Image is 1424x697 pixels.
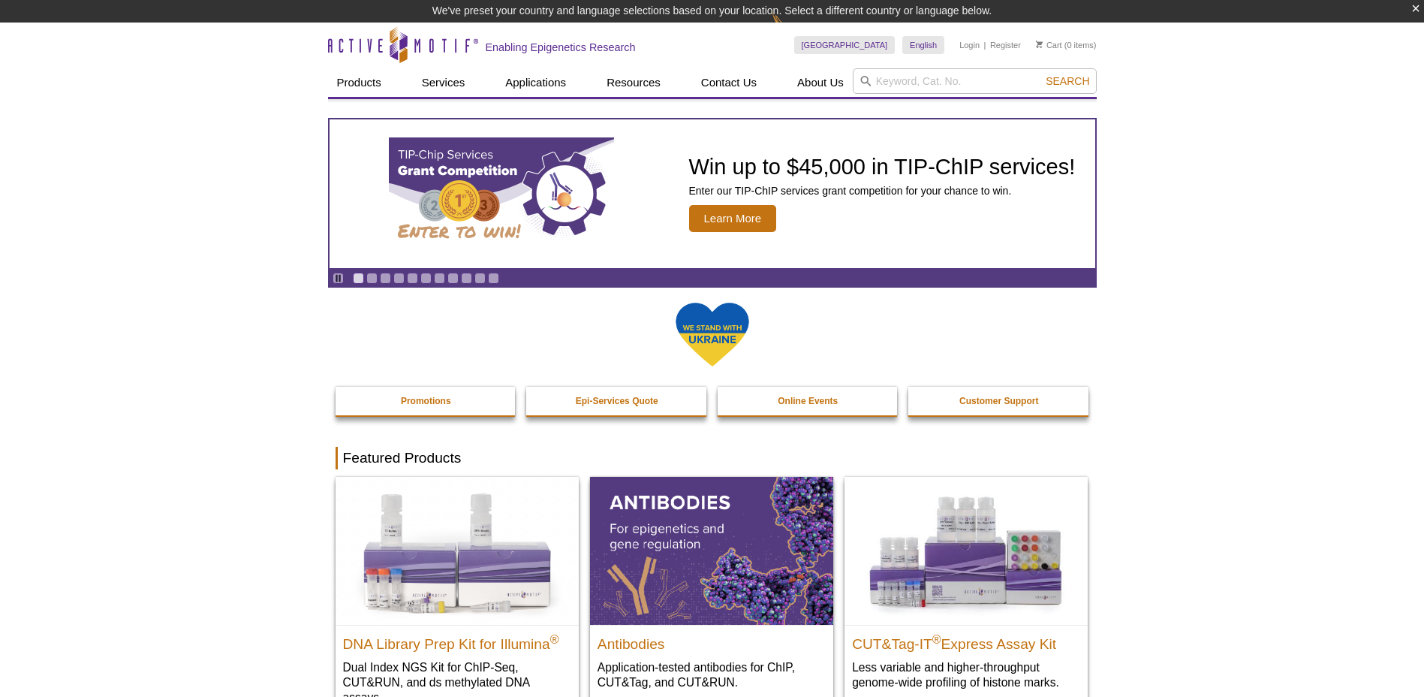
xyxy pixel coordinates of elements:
img: All Antibodies [590,477,833,624]
a: Online Events [718,387,899,415]
a: Resources [598,68,670,97]
img: Your Cart [1036,41,1043,48]
h2: DNA Library Prep Kit for Illumina [343,629,571,652]
a: Go to slide 7 [434,273,445,284]
a: [GEOGRAPHIC_DATA] [794,36,896,54]
p: Enter our TIP-ChIP services grant competition for your chance to win. [689,184,1076,198]
strong: Epi-Services Quote [576,396,658,406]
span: Search [1046,75,1089,87]
a: Go to slide 11 [488,273,499,284]
strong: Promotions [401,396,451,406]
a: Products [328,68,390,97]
li: (0 items) [1036,36,1097,54]
a: Cart [1036,40,1062,50]
a: Go to slide 1 [353,273,364,284]
a: Contact Us [692,68,766,97]
a: Go to slide 3 [380,273,391,284]
a: Customer Support [908,387,1090,415]
a: TIP-ChIP Services Grant Competition Win up to $45,000 in TIP-ChIP services! Enter our TIP-ChIP se... [330,119,1095,268]
sup: ® [550,632,559,645]
a: Toggle autoplay [333,273,344,284]
a: Epi-Services Quote [526,387,708,415]
a: Go to slide 2 [366,273,378,284]
input: Keyword, Cat. No. [853,68,1097,94]
img: Change Here [772,11,811,47]
a: Go to slide 6 [420,273,432,284]
li: | [984,36,986,54]
a: Go to slide 8 [447,273,459,284]
h2: Antibodies [598,629,826,652]
h2: CUT&Tag-IT Express Assay Kit [852,629,1080,652]
button: Search [1041,74,1094,88]
p: Less variable and higher-throughput genome-wide profiling of histone marks​. [852,659,1080,690]
a: Applications [496,68,575,97]
p: Application-tested antibodies for ChIP, CUT&Tag, and CUT&RUN. [598,659,826,690]
span: Learn More [689,205,777,232]
a: Services [413,68,474,97]
a: Go to slide 10 [474,273,486,284]
a: Login [959,40,980,50]
h2: Enabling Epigenetics Research [486,41,636,54]
a: About Us [788,68,853,97]
a: Go to slide 4 [393,273,405,284]
sup: ® [932,632,941,645]
article: TIP-ChIP Services Grant Competition [330,119,1095,268]
strong: Customer Support [959,396,1038,406]
img: DNA Library Prep Kit for Illumina [336,477,579,624]
a: Promotions [336,387,517,415]
img: We Stand With Ukraine [675,301,750,368]
img: CUT&Tag-IT® Express Assay Kit [844,477,1088,624]
h2: Featured Products [336,447,1089,469]
strong: Online Events [778,396,838,406]
a: English [902,36,944,54]
img: TIP-ChIP Services Grant Competition [389,137,614,250]
a: Go to slide 9 [461,273,472,284]
h2: Win up to $45,000 in TIP-ChIP services! [689,155,1076,178]
a: Go to slide 5 [407,273,418,284]
a: Register [990,40,1021,50]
